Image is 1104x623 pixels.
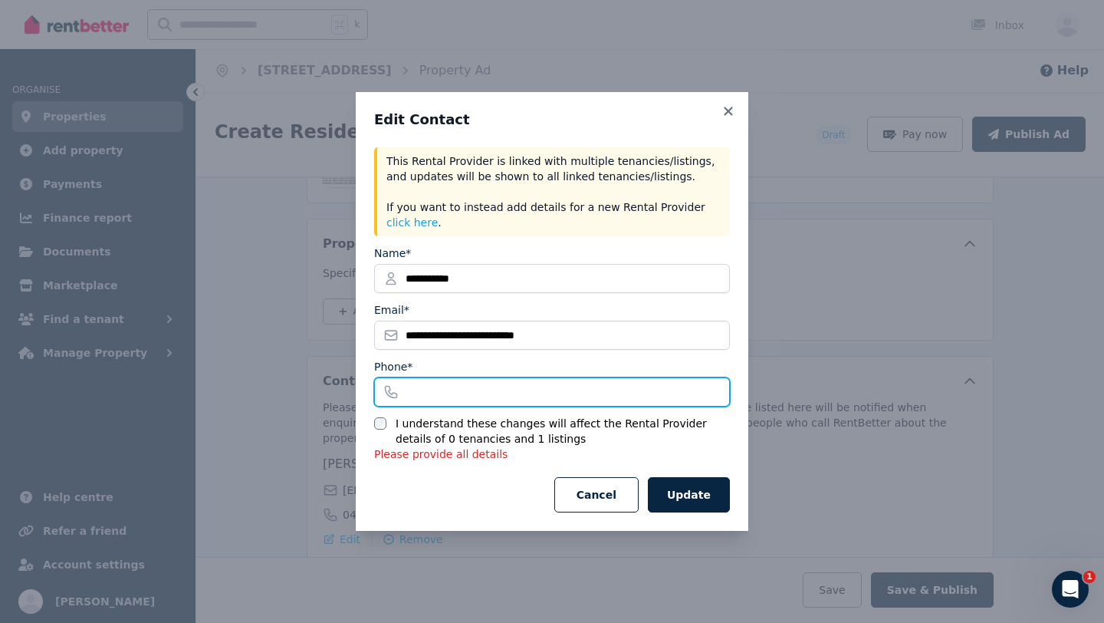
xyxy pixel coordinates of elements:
iframe: Intercom live chat [1052,571,1089,608]
label: Name* [374,246,411,261]
p: Please provide all details [374,447,730,462]
span: 1 [1083,571,1096,583]
label: Email* [374,302,409,318]
button: click here [386,215,438,230]
label: I understand these changes will affect the Rental Provider details of 0 tenancies and 1 listings [396,416,730,447]
p: This Rental Provider is linked with multiple tenancies/listings, and updates will be shown to all... [386,153,721,230]
h3: Edit Contact [374,110,730,129]
button: Cancel [554,477,639,513]
label: Phone* [374,359,412,374]
button: Update [648,477,730,513]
